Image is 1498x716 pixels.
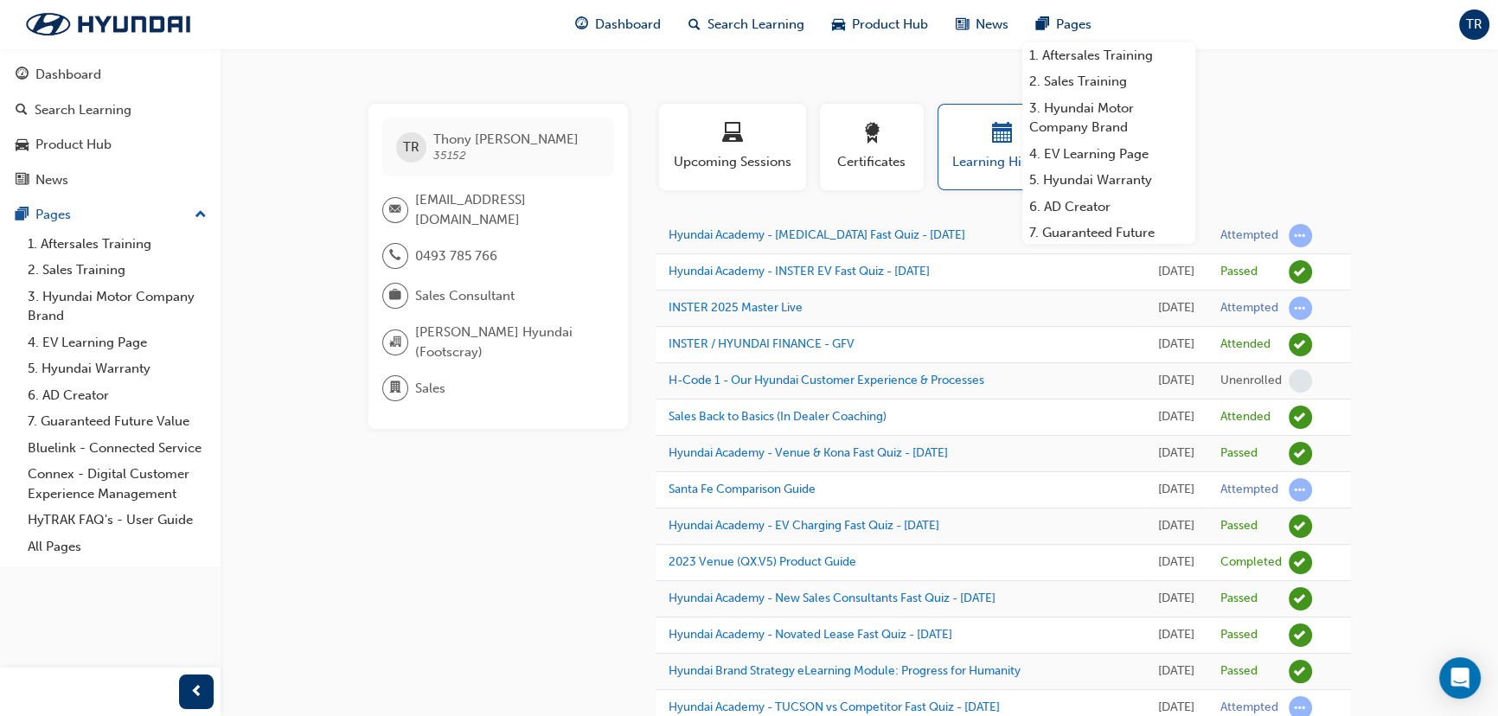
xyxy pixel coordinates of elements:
[688,14,701,35] span: search-icon
[818,7,942,42] a: car-iconProduct Hub
[1220,663,1258,680] div: Passed
[1158,662,1194,681] div: Fri Nov 15 2024 17:26:43 GMT+1100 (Australian Eastern Daylight Time)
[861,123,882,146] span: award-icon
[1459,10,1489,40] button: TR
[35,100,131,120] div: Search Learning
[820,104,924,190] button: Certificates
[1289,369,1312,393] span: learningRecordVerb_NONE-icon
[1439,657,1481,699] div: Open Intercom Messenger
[16,67,29,83] span: guage-icon
[21,284,214,329] a: 3. Hyundai Motor Company Brand
[575,14,588,35] span: guage-icon
[9,6,208,42] a: Trak
[1289,442,1312,465] span: learningRecordVerb_PASS-icon
[669,554,856,569] a: 2023 Venue (QX.V5) Product Guide
[1466,15,1482,35] span: TR
[669,227,965,242] a: Hyundai Academy - [MEDICAL_DATA] Fast Quiz - [DATE]
[1220,300,1278,316] div: Attempted
[35,205,71,225] div: Pages
[1220,264,1258,280] div: Passed
[1158,553,1194,572] div: Tue Apr 15 2025 15:50:46 GMT+1000 (Australian Eastern Standard Time)
[1289,297,1312,320] span: learningRecordVerb_ATTEMPT-icon
[1022,95,1195,141] a: 3. Hyundai Motor Company Brand
[1220,373,1282,389] div: Unenrolled
[1158,407,1194,427] div: Tue Apr 29 2025 12:00:00 GMT+1000 (Australian Eastern Standard Time)
[1289,406,1312,429] span: learningRecordVerb_ATTEND-icon
[956,14,969,35] span: news-icon
[942,7,1022,42] a: news-iconNews
[21,408,214,435] a: 7. Guaranteed Future Value
[1158,625,1194,645] div: Tue Nov 26 2024 15:54:41 GMT+1100 (Australian Eastern Daylight Time)
[1158,298,1194,318] div: Fri Jun 06 2025 13:26:13 GMT+1000 (Australian Eastern Standard Time)
[21,435,214,462] a: Bluelink - Connected Service
[415,246,497,266] span: 0493 785 766
[669,336,855,351] a: INSTER / HYUNDAI FINANCE - GFV
[833,152,911,172] span: Certificates
[976,15,1008,35] span: News
[21,231,214,258] a: 1. Aftersales Training
[21,461,214,507] a: Connex - Digital Customer Experience Management
[1289,587,1312,611] span: learningRecordVerb_PASS-icon
[1158,335,1194,355] div: Tue May 13 2025 13:00:00 GMT+1000 (Australian Eastern Standard Time)
[1022,141,1195,168] a: 4. EV Learning Page
[659,104,806,190] button: Upcoming Sessions
[669,700,1000,714] a: Hyundai Academy - TUCSON vs Competitor Fast Quiz - [DATE]
[1022,220,1195,265] a: 7. Guaranteed Future Value
[7,199,214,231] button: Pages
[35,170,68,190] div: News
[669,409,887,424] a: Sales Back to Basics (In Dealer Coaching)
[1022,7,1105,42] a: pages-iconPages
[1220,591,1258,607] div: Passed
[415,379,445,399] span: Sales
[1036,14,1049,35] span: pages-icon
[1220,336,1271,353] div: Attended
[1220,627,1258,643] div: Passed
[1220,409,1271,425] div: Attended
[433,131,579,147] span: Thony [PERSON_NAME]
[7,94,214,126] a: Search Learning
[669,663,1021,678] a: Hyundai Brand Strategy eLearning Module: Progress for Humanity
[675,7,818,42] a: search-iconSearch Learning
[1158,262,1194,282] div: Thu Jun 12 2025 13:30:50 GMT+1000 (Australian Eastern Standard Time)
[852,15,928,35] span: Product Hub
[389,199,401,221] span: email-icon
[7,59,214,91] a: Dashboard
[1289,551,1312,574] span: learningRecordVerb_COMPLETE-icon
[389,331,401,354] span: organisation-icon
[7,164,214,196] a: News
[195,204,207,227] span: up-icon
[1022,42,1195,69] a: 1. Aftersales Training
[669,591,995,605] a: Hyundai Academy - New Sales Consultants Fast Quiz - [DATE]
[21,257,214,284] a: 2. Sales Training
[595,15,661,35] span: Dashboard
[1289,623,1312,647] span: learningRecordVerb_PASS-icon
[415,190,600,229] span: [EMAIL_ADDRESS][DOMAIN_NAME]
[389,377,401,400] span: department-icon
[1289,260,1312,284] span: learningRecordVerb_PASS-icon
[1022,68,1195,95] a: 2. Sales Training
[1220,518,1258,534] div: Passed
[16,208,29,223] span: pages-icon
[16,103,28,118] span: search-icon
[7,55,214,199] button: DashboardSearch LearningProduct HubNews
[1289,224,1312,247] span: learningRecordVerb_ATTEMPT-icon
[669,300,803,315] a: INSTER 2025 Master Live
[669,518,939,533] a: Hyundai Academy - EV Charging Fast Quiz - [DATE]
[415,286,515,306] span: Sales Consultant
[415,323,600,361] span: [PERSON_NAME] Hyundai (Footscray)
[21,355,214,382] a: 5. Hyundai Warranty
[1220,445,1258,462] div: Passed
[21,507,214,534] a: HyTRAK FAQ's - User Guide
[1289,478,1312,502] span: learningRecordVerb_ATTEMPT-icon
[21,534,214,560] a: All Pages
[16,137,29,153] span: car-icon
[35,65,101,85] div: Dashboard
[1158,480,1194,500] div: Tue Apr 15 2025 16:57:42 GMT+1000 (Australian Eastern Standard Time)
[1289,515,1312,538] span: learningRecordVerb_PASS-icon
[1022,194,1195,221] a: 6. AD Creator
[1220,700,1278,716] div: Attempted
[1220,227,1278,244] div: Attempted
[16,173,29,189] span: news-icon
[1158,516,1194,536] div: Tue Apr 15 2025 16:28:04 GMT+1000 (Australian Eastern Standard Time)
